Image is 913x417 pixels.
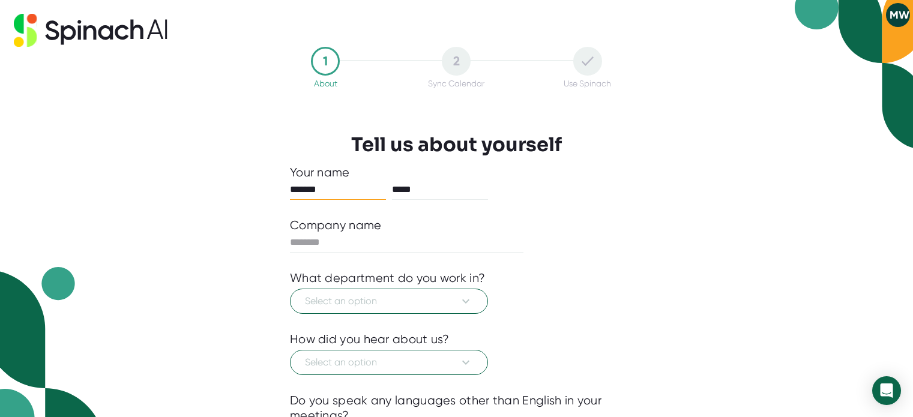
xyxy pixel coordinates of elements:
[351,133,562,156] h3: Tell us about yourself
[886,3,910,27] button: MW
[290,332,450,347] div: How did you hear about us?
[428,79,484,88] div: Sync Calendar
[290,218,382,233] div: Company name
[290,165,623,180] div: Your name
[305,355,473,370] span: Select an option
[564,79,611,88] div: Use Spinach
[872,376,901,405] div: Open Intercom Messenger
[311,47,340,76] div: 1
[290,350,488,375] button: Select an option
[305,294,473,308] span: Select an option
[290,289,488,314] button: Select an option
[442,47,471,76] div: 2
[314,79,337,88] div: About
[290,271,485,286] div: What department do you work in?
